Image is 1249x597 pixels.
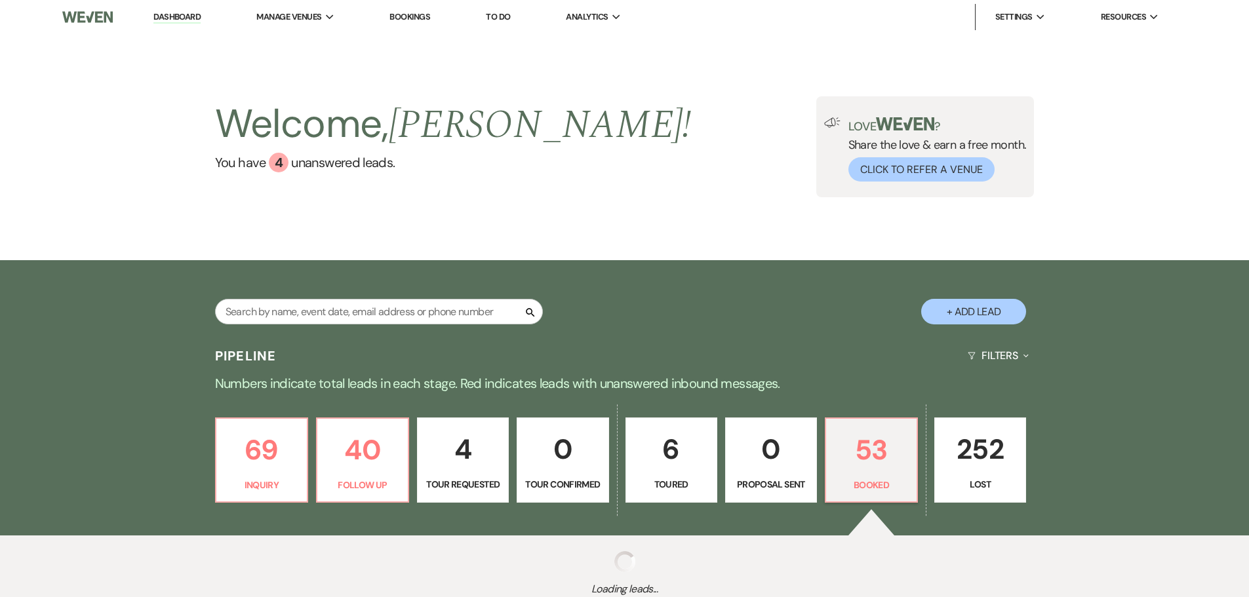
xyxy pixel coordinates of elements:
[325,428,400,472] p: 40
[876,117,934,130] img: weven-logo-green.svg
[215,417,308,503] a: 69Inquiry
[426,427,500,471] p: 4
[517,417,608,503] a: 0Tour Confirmed
[834,478,909,492] p: Booked
[634,427,709,471] p: 6
[525,427,600,471] p: 0
[934,417,1026,503] a: 252Lost
[725,417,817,503] a: 0Proposal Sent
[153,373,1097,394] p: Numbers indicate total leads in each stage. Red indicates leads with unanswered inbound messages.
[224,428,299,472] p: 69
[824,117,841,128] img: loud-speaker-illustration.svg
[1101,10,1146,24] span: Resources
[525,477,600,491] p: Tour Confirmed
[316,417,409,503] a: 40Follow Up
[325,478,400,492] p: Follow Up
[634,477,709,491] p: Toured
[921,299,1026,324] button: + Add Lead
[995,10,1033,24] span: Settings
[943,477,1018,491] p: Lost
[841,117,1027,182] div: Share the love & earn a free month.
[224,478,299,492] p: Inquiry
[153,11,201,24] a: Dashboard
[62,3,112,31] img: Weven Logo
[566,10,608,24] span: Analytics
[614,551,635,572] img: loading spinner
[215,153,692,172] a: You have 4 unanswered leads.
[486,11,510,22] a: To Do
[215,347,277,365] h3: Pipeline
[417,417,509,503] a: 4Tour Requested
[256,10,321,24] span: Manage Venues
[943,427,1018,471] p: 252
[389,95,692,155] span: [PERSON_NAME] !
[62,581,1187,597] span: Loading leads...
[215,96,692,153] h2: Welcome,
[426,477,500,491] p: Tour Requested
[848,117,1027,132] p: Love ?
[215,299,543,324] input: Search by name, event date, email address or phone number
[848,157,995,182] button: Click to Refer a Venue
[834,428,909,472] p: 53
[734,477,808,491] p: Proposal Sent
[269,153,288,172] div: 4
[389,11,430,22] a: Bookings
[825,417,918,503] a: 53Booked
[962,338,1034,373] button: Filters
[625,417,717,503] a: 6Toured
[734,427,808,471] p: 0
